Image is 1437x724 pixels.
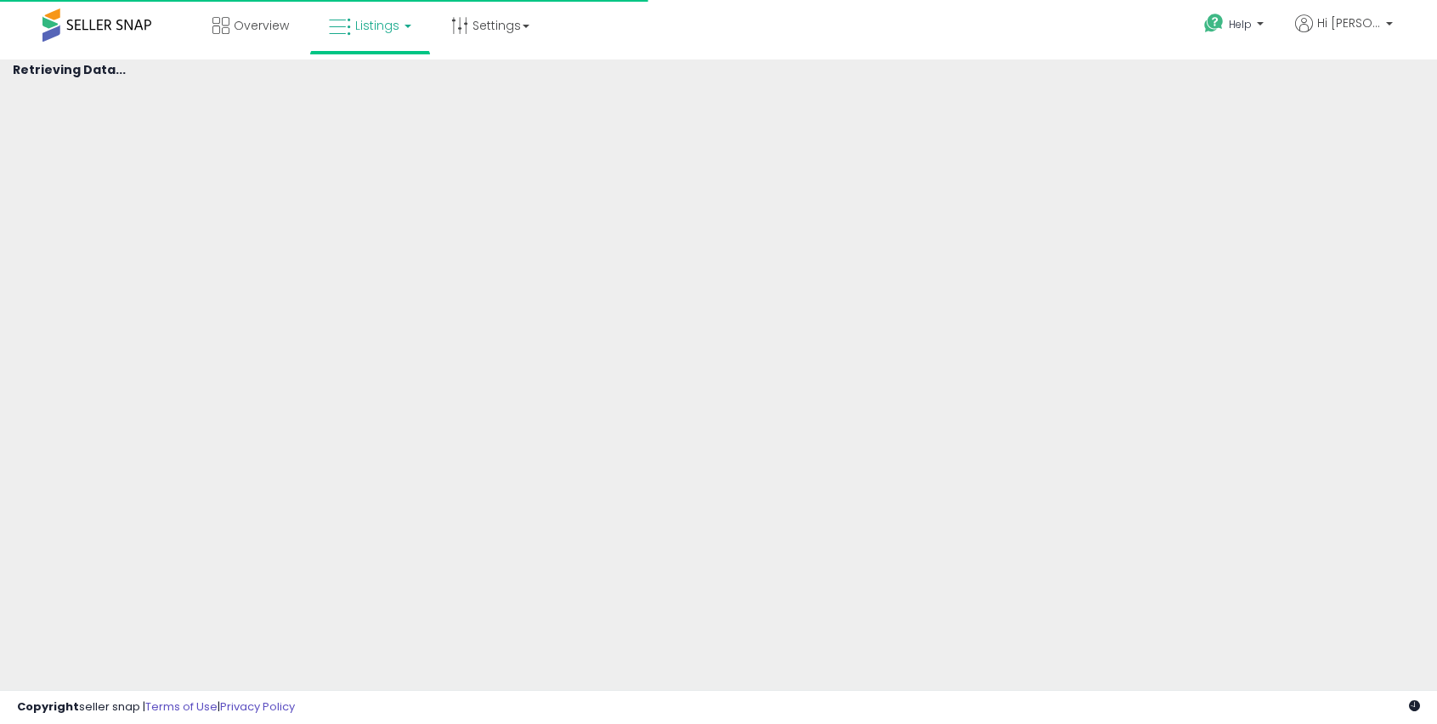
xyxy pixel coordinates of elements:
[1229,17,1252,31] span: Help
[1203,13,1225,34] i: Get Help
[355,17,399,34] span: Listings
[17,699,79,715] strong: Copyright
[13,64,1424,76] h4: Retrieving Data...
[234,17,289,34] span: Overview
[1295,14,1393,53] a: Hi [PERSON_NAME]
[17,699,295,716] div: seller snap | |
[1317,14,1381,31] span: Hi [PERSON_NAME]
[220,699,295,715] a: Privacy Policy
[145,699,218,715] a: Terms of Use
